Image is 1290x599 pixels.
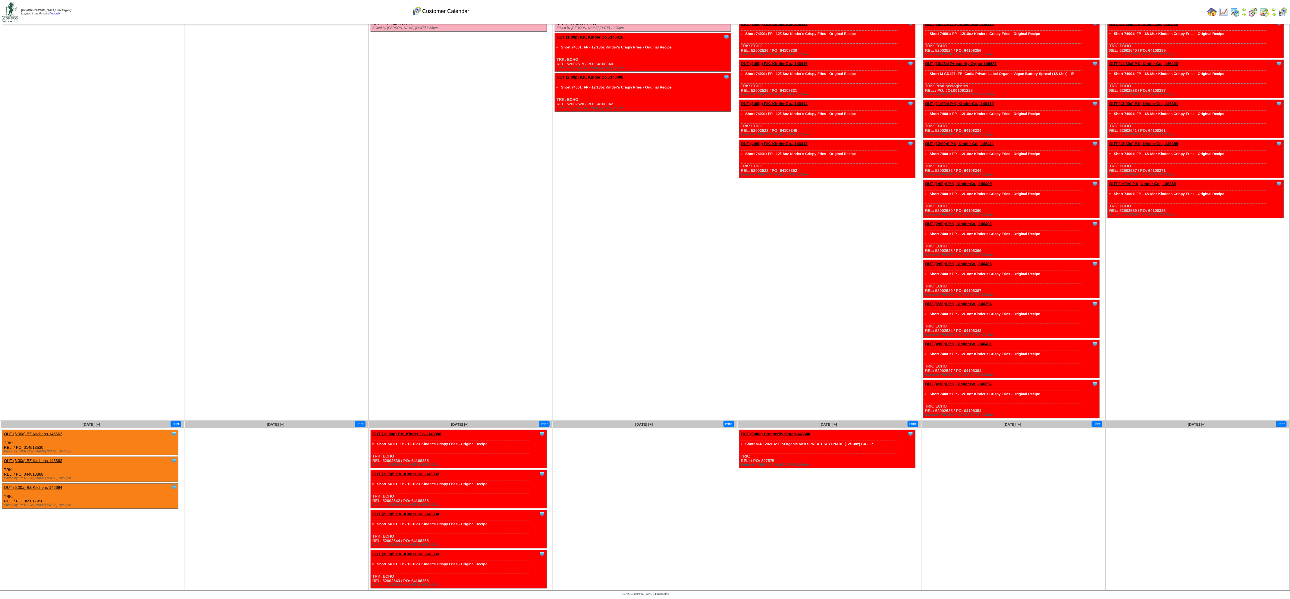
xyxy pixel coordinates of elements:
[557,66,731,70] div: Edited by [PERSON_NAME] [DATE] 2:12pm
[925,413,1099,417] div: Edited by [PERSON_NAME] [DATE] 4:52pm
[372,543,547,547] div: Edited by [PERSON_NAME] [DATE] 6:52pm
[924,100,1100,138] div: TRK: ECHO REL: 52002531 / PO: 64108334
[451,422,469,427] a: [DATE] [+]
[739,140,915,178] div: TRK: ECHO REL: 52002522 / PO: 64108352
[925,61,997,66] a: OUT (10:45a) Prosperity Organ-146687
[741,432,810,436] a: OUT (6:00a) Prosperity Organ-146600
[925,333,1099,337] div: Edited by [PERSON_NAME] [DATE] 8:47pm
[371,550,547,588] div: TRK: ECHO REL: 52002543 / PO: 64108368
[930,272,1040,276] a: Short 74001: FP - 12/18oz Kinder's Crispy Fries - Original Recipe
[1188,422,1206,427] a: [DATE] [+]
[2,2,18,22] img: zoroco-logo-small.webp
[930,192,1040,196] a: Short 74001: FP - 12/18oz Kinder's Crispy Fries - Original Recipe
[539,431,545,437] img: Tooltip
[1110,213,1284,216] div: Edited by [PERSON_NAME] [DATE] 6:30pm
[1110,93,1284,96] div: Edited by [PERSON_NAME] [DATE] 6:28pm
[925,173,1099,176] div: Edited by [PERSON_NAME] [DATE] 2:22pm
[555,73,731,112] div: TRK: ECHO REL: 52002520 / PO: 64108342
[1108,180,1284,218] div: TRK: ECHO REL: 52002539 / PO: 64108386
[372,503,547,507] div: Edited by [PERSON_NAME] [DATE] 6:52pm
[371,430,547,468] div: TRK: ECHO REL: 52002536 / PO: 64108385
[1004,422,1021,427] a: [DATE] [+]
[561,45,672,49] a: Short 74001: FP - 12/18oz Kinder's Crispy Fries - Original Recipe
[1092,61,1098,67] img: Tooltip
[739,430,915,468] div: TRK: REL: / PO: 307575
[739,20,915,58] div: TRK: ECHO REL: 52002526 / PO: 64108329
[561,85,672,89] a: Short 74001: FP - 12/18oz Kinder's Crispy Fries - Original Recipe
[2,457,178,482] div: TRK: REL: / PO: 044818868
[925,373,1099,377] div: Edited by [PERSON_NAME] [DATE] 2:25pm
[1110,173,1284,176] div: Edited by [PERSON_NAME] [DATE] 6:29pm
[924,140,1100,178] div: TRK: ECHO REL: 52002532 / PO: 64108344
[925,213,1099,216] div: Edited by [PERSON_NAME] [DATE] 2:23pm
[924,300,1100,338] div: TRK: ECHO REL: 52002534 / PO: 64108343
[267,422,284,427] a: [DATE] [+]
[4,476,178,480] div: Edited by [PERSON_NAME] [DATE] 10:50pm
[1092,421,1102,427] button: Print
[1114,112,1225,116] a: Short 74001: FP - 12/18oz Kinder's Crispy Fries - Original Recipe
[372,463,547,467] div: Edited by [PERSON_NAME] [DATE] 6:51pm
[1110,61,1178,66] a: OUT (11:30a) P.K, Kinder Co.,-146400
[723,74,730,80] img: Tooltip
[739,60,915,98] div: TRK: ECHO REL: 52002525 / PO: 64108331
[1108,100,1284,138] div: TRK: ECHO REL: 52002541 / PO: 64108361
[4,485,62,490] a: OUT (6:00a) BZ Kitchens-146664
[4,503,178,507] div: Edited by [PERSON_NAME] [DATE] 10:50pm
[1110,182,1176,186] a: OUT (1:00p) P.K, Kinder Co.,-146389
[372,472,439,476] a: OUT (1:00p) P.K, Kinder Co.,-146392
[621,592,669,596] span: [DEMOGRAPHIC_DATA] Packaging
[1110,101,1179,106] a: OUT (12:00p) P.K, Kinder Co.,-146391
[1271,12,1276,17] img: arrowright.gif
[930,312,1040,316] a: Short 74001: FP - 12/18oz Kinder's Crispy Fries - Original Recipe
[1242,12,1247,17] img: arrowright.gif
[377,522,488,526] a: Short 74001: FP - 12/18oz Kinder's Crispy Fries - Original Recipe
[412,6,421,16] img: calendarcustomer.gif
[1260,7,1270,17] img: calendarinout.gif
[1092,141,1098,147] img: Tooltip
[371,470,547,508] div: TRK: ECHO REL: 52002542 / PO: 64108388
[2,430,178,455] div: TRK: REL: / PO: 014513530
[1092,221,1098,227] img: Tooltip
[930,32,1040,36] a: Short 74001: FP - 12/18oz Kinder's Crispy Fries - Original Recipe
[635,422,653,427] span: [DATE] [+]
[1092,301,1098,307] img: Tooltip
[924,60,1100,98] div: TRK: Prodigeelogistics REL: / PO: JOL001091225
[925,262,992,266] a: OUT (3:00p) P.K, Kinder Co.,-146403
[741,93,915,96] div: Edited by [PERSON_NAME] [DATE] 2:16pm
[1114,152,1225,156] a: Short 74001: FP - 12/18oz Kinder's Crispy Fries - Original Recipe
[539,471,545,477] img: Tooltip
[1110,141,1179,146] a: OUT (12:30p) P.K, Kinder Co.,-146399
[925,101,994,106] a: OUT (11:00a) P.K, Kinder Co.,-146410
[557,26,731,30] div: Edited by [PERSON_NAME] [DATE] 10:09pm
[371,510,547,548] div: TRK: ECHO REL: 52002544 / PO: 64108358
[741,173,915,176] div: Edited by [PERSON_NAME] [DATE] 2:18pm
[739,100,915,138] div: TRK: ECHO REL: 52002523 / PO: 64108349
[924,260,1100,298] div: TRK: ECHO REL: 52002529 / PO: 64108367
[372,26,547,30] div: Edited by [PERSON_NAME] [DATE] 8:58pm
[908,141,914,147] img: Tooltip
[21,9,71,12] span: [DEMOGRAPHIC_DATA] Packaging
[557,75,623,79] a: OUT (2:00p) P.K, Kinder Co.,-146408
[171,431,177,437] img: Tooltip
[4,432,62,436] a: OUT (6:00a) BZ Kitchens-146662
[1276,181,1282,187] img: Tooltip
[1271,7,1276,12] img: arrowleft.gif
[1092,381,1098,387] img: Tooltip
[557,106,731,110] div: Edited by [PERSON_NAME] [DATE] 2:13pm
[1092,341,1098,347] img: Tooltip
[1108,140,1284,178] div: TRK: ECHO REL: 52002537 / PO: 64108371
[1114,32,1225,36] a: Short 74001: FP - 12/18oz Kinder's Crispy Fries - Original Recipe
[745,152,856,156] a: Short 74001: FP - 12/18oz Kinder's Crispy Fries - Original Recipe
[1092,261,1098,267] img: Tooltip
[924,180,1100,218] div: TRK: ECHO REL: 52002530 / PO: 64108360
[1242,7,1247,12] img: arrowleft.gif
[1108,60,1284,98] div: TRK: ECHO REL: 52002538 / PO: 64108387
[1276,421,1287,427] button: Print
[539,511,545,517] img: Tooltip
[555,33,731,72] div: TRK: ECHO REL: 52002519 / PO: 64108340
[820,422,837,427] a: [DATE] [+]
[422,8,469,14] span: Customer Calendar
